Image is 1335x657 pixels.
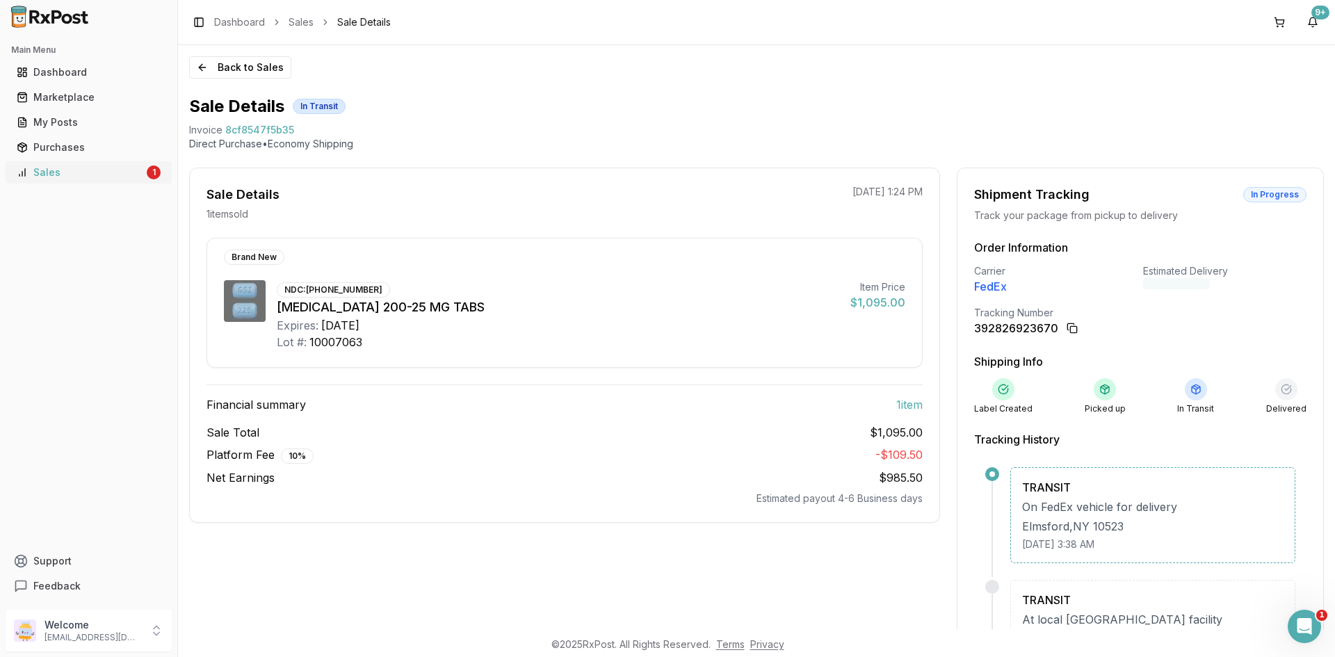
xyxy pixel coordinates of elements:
[11,160,166,185] a: Sales1
[207,492,923,505] div: Estimated payout 4-6 Business days
[850,280,905,294] div: Item Price
[14,619,36,642] img: User avatar
[207,207,248,221] p: 1 item sold
[337,15,391,29] span: Sale Details
[189,137,1324,151] p: Direct Purchase • Economy Shipping
[974,306,1306,320] div: Tracking Number
[207,424,259,441] span: Sale Total
[6,6,95,28] img: RxPost Logo
[11,60,166,85] a: Dashboard
[1022,611,1284,628] div: At local [GEOGRAPHIC_DATA] facility
[870,424,923,441] span: $1,095.00
[207,185,280,204] div: Sale Details
[750,638,784,650] a: Privacy
[850,294,905,311] div: $1,095.00
[1022,592,1284,608] div: TRANSIT
[1022,518,1284,535] div: Elmsford , NY 10523
[6,136,172,159] button: Purchases
[207,396,306,413] span: Financial summary
[1311,6,1329,19] div: 9+
[33,579,81,593] span: Feedback
[1316,610,1327,621] span: 1
[896,396,923,413] span: 1 item
[974,431,1306,448] h3: Tracking History
[17,165,144,179] div: Sales
[277,282,390,298] div: NDC: [PHONE_NUMBER]
[309,334,362,350] div: 10007063
[214,15,265,29] a: Dashboard
[321,317,359,334] div: [DATE]
[147,165,161,179] div: 1
[1302,11,1324,33] button: 9+
[1266,403,1306,414] div: Delivered
[189,56,291,79] button: Back to Sales
[11,85,166,110] a: Marketplace
[6,574,172,599] button: Feedback
[207,469,275,486] span: Net Earnings
[6,86,172,108] button: Marketplace
[11,110,166,135] a: My Posts
[716,638,745,650] a: Terms
[879,471,923,485] span: $985.50
[17,65,161,79] div: Dashboard
[1022,537,1284,551] div: [DATE] 3:38 AM
[6,61,172,83] button: Dashboard
[17,90,161,104] div: Marketplace
[293,99,346,114] div: In Transit
[974,264,1138,278] div: Carrier
[281,448,314,464] div: 10 %
[17,115,161,129] div: My Posts
[974,320,1058,336] div: 392826923670
[225,123,294,137] span: 8cf8547f5b35
[11,44,166,56] h2: Main Menu
[974,239,1306,256] h3: Order Information
[224,280,266,322] img: Descovy 200-25 MG TABS
[6,111,172,133] button: My Posts
[974,403,1033,414] div: Label Created
[277,317,318,334] div: Expires:
[277,334,307,350] div: Lot #:
[852,185,923,199] p: [DATE] 1:24 PM
[1022,498,1284,515] div: On FedEx vehicle for delivery
[1022,479,1284,496] div: TRANSIT
[6,161,172,184] button: Sales1
[1243,187,1306,202] div: In Progress
[289,15,314,29] a: Sales
[11,135,166,160] a: Purchases
[974,353,1306,370] h3: Shipping Info
[224,250,284,265] div: Brand New
[1177,403,1214,414] div: In Transit
[974,209,1306,222] div: Track your package from pickup to delivery
[214,15,391,29] nav: breadcrumb
[1143,264,1306,278] div: Estimated Delivery
[44,618,141,632] p: Welcome
[44,632,141,643] p: [EMAIL_ADDRESS][DOMAIN_NAME]
[17,140,161,154] div: Purchases
[277,298,839,317] div: [MEDICAL_DATA] 200-25 MG TABS
[207,446,314,464] span: Platform Fee
[974,278,1138,295] div: FedEx
[6,549,172,574] button: Support
[1288,610,1321,643] iframe: Intercom live chat
[875,448,923,462] span: - $109.50
[974,185,1090,204] div: Shipment Tracking
[189,95,284,117] h1: Sale Details
[1085,403,1126,414] div: Picked up
[189,123,222,137] div: Invoice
